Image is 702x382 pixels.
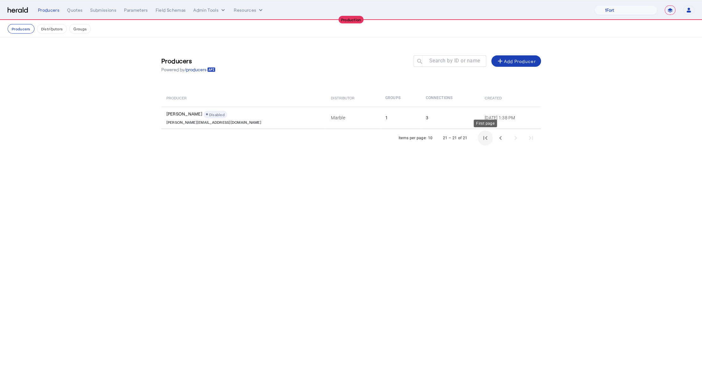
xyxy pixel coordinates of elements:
h3: Producers [161,56,215,65]
button: Resources dropdown menu [234,7,264,13]
button: Distributors [37,24,67,34]
mat-label: Search by ID or name [429,58,480,64]
div: 3 [426,115,477,121]
div: 21 – 21 of 21 [443,135,467,141]
button: First page [478,130,493,146]
div: Production [339,16,364,23]
div: Producers [38,7,59,13]
button: Producers [8,24,34,34]
div: [PERSON_NAME] [166,111,324,118]
div: Parameters [124,7,148,13]
mat-icon: add [496,57,504,65]
th: Created [480,89,541,107]
th: Connections [421,89,480,107]
div: Add Producer [496,57,536,65]
div: 10 [428,135,432,141]
div: Submissions [90,7,116,13]
button: Groups [69,24,91,34]
td: 1 [380,107,421,129]
span: Disabled [209,112,225,117]
td: [DATE] 1:38 PM [480,107,541,129]
div: Items per page: [398,135,426,141]
div: Quotes [67,7,83,13]
th: Groups [380,89,421,107]
td: Marble [326,107,380,129]
div: First page [474,120,497,127]
p: Powered by [161,66,215,73]
th: Producer [161,89,326,107]
th: Distributor [326,89,380,107]
button: Previous page [493,130,508,146]
button: Add Producer [491,55,541,67]
a: /producers [184,66,215,73]
mat-icon: search [413,58,424,66]
div: Field Schemas [156,7,186,13]
button: internal dropdown menu [193,7,226,13]
img: Herald Logo [8,7,28,13]
p: [PERSON_NAME][EMAIL_ADDRESS][DOMAIN_NAME] [166,118,261,125]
